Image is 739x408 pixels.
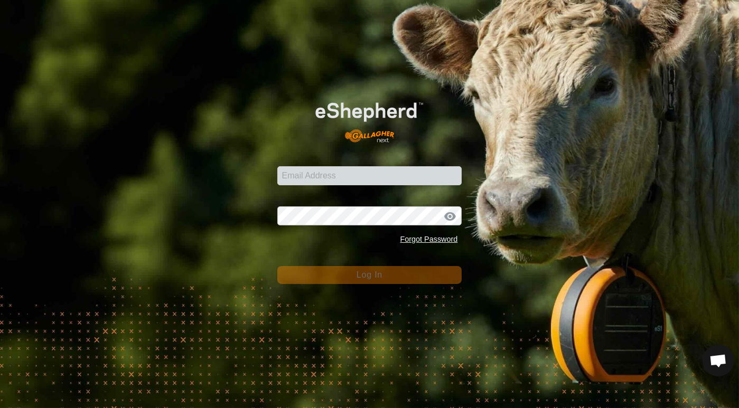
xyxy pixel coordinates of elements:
[277,266,462,284] button: Log In
[357,270,382,279] span: Log In
[400,235,458,243] a: Forgot Password
[277,166,462,185] input: Email Address
[296,87,444,150] img: E-shepherd Logo
[703,345,734,376] div: Open chat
